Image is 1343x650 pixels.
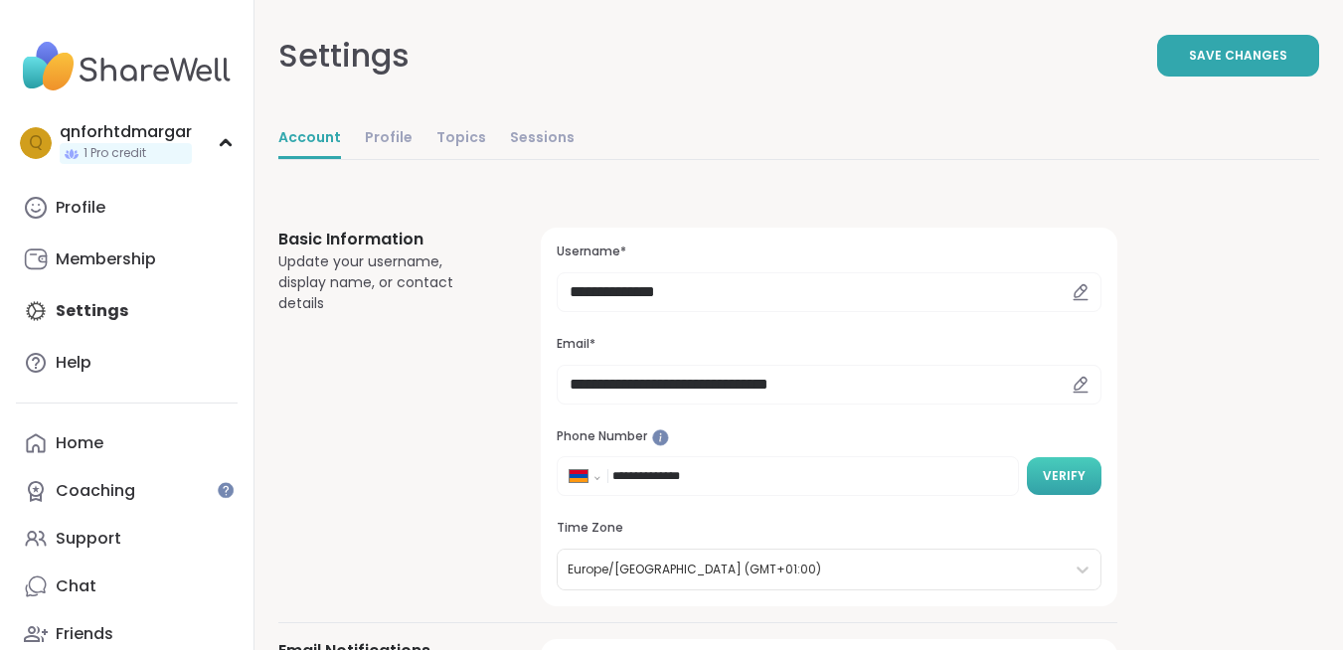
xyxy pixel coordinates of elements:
span: Verify [1043,467,1086,485]
span: q [29,130,43,156]
a: Support [16,515,238,563]
h3: Email* [557,336,1101,353]
a: Topics [436,119,486,159]
h3: Basic Information [278,228,493,251]
div: Settings [278,32,410,80]
h3: Time Zone [557,520,1101,537]
div: Support [56,528,121,550]
div: Update your username, display name, or contact details [278,251,493,314]
a: Coaching [16,467,238,515]
div: Help [56,352,91,374]
a: Chat [16,563,238,610]
h3: Username* [557,244,1101,260]
button: Save Changes [1157,35,1319,77]
div: Membership [56,248,156,270]
div: Coaching [56,480,135,502]
iframe: Spotlight [652,429,669,446]
div: Chat [56,575,96,597]
div: Profile [56,197,105,219]
div: Home [56,432,103,454]
img: ShareWell Nav Logo [16,32,238,101]
h3: Phone Number [557,428,1101,445]
a: Sessions [510,119,575,159]
a: Help [16,339,238,387]
a: Profile [16,184,238,232]
button: Verify [1027,457,1101,495]
iframe: Spotlight [218,482,234,498]
span: 1 Pro credit [84,145,146,162]
a: Account [278,119,341,159]
a: Profile [365,119,413,159]
div: qnforhtdmargar [60,121,192,143]
div: Friends [56,623,113,645]
a: Membership [16,236,238,283]
span: Save Changes [1189,47,1287,65]
a: Home [16,419,238,467]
